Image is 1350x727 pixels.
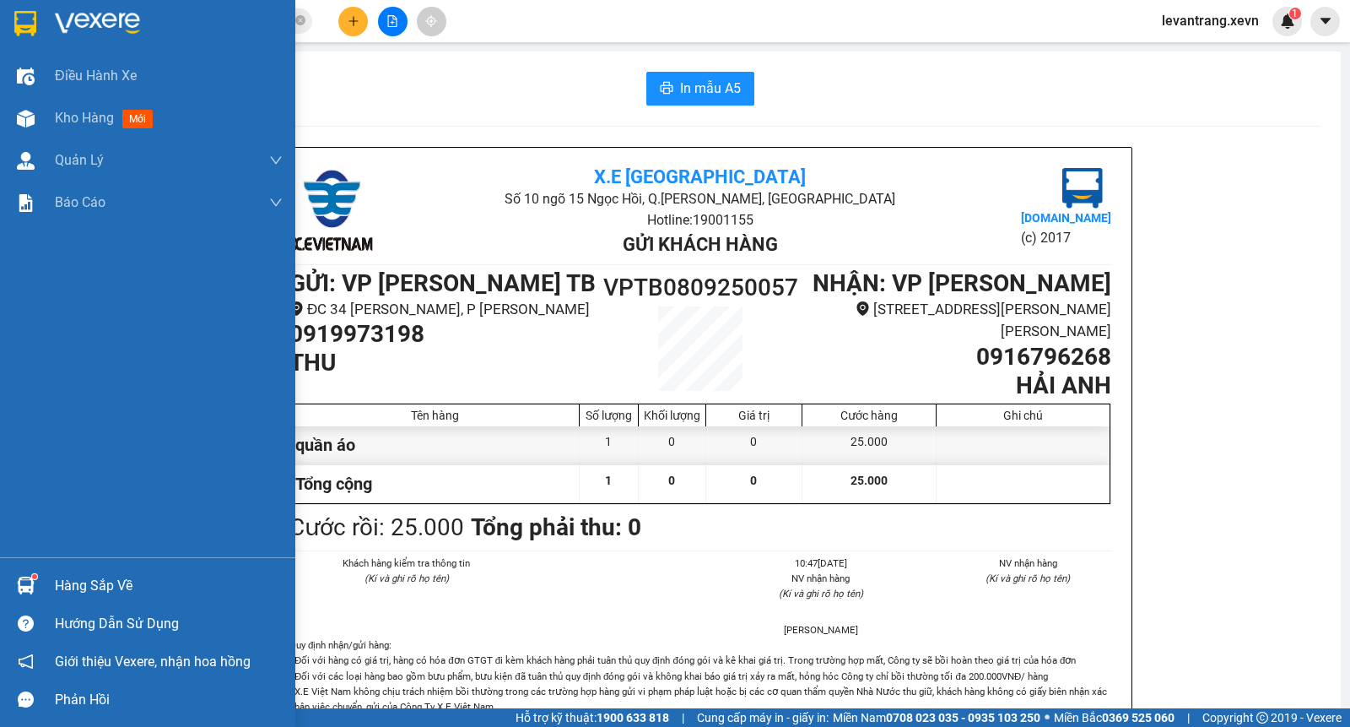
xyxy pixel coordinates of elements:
[295,15,305,25] span: close-circle
[584,409,634,422] div: Số lượng
[426,188,974,209] li: Số 10 ngõ 15 Ngọc Hồi, Q.[PERSON_NAME], [GEOGRAPHIC_DATA]
[813,269,1111,297] b: NHẬN : VP [PERSON_NAME]
[737,556,904,571] li: 10:47[DATE]
[597,711,669,724] strong: 1900 633 818
[1102,711,1174,724] strong: 0369 525 060
[710,409,797,422] div: Giá trị
[289,320,597,349] h1: 0919973198
[295,474,372,494] span: Tổng cộng
[516,708,669,727] span: Hỗ trợ kỹ thuật:
[737,622,904,637] li: [PERSON_NAME]
[21,21,105,106] img: logo.jpg
[364,572,449,584] i: (Kí và ghi rõ họ tên)
[985,572,1070,584] i: (Kí và ghi rõ họ tên)
[803,372,1111,400] h1: HẢI ANH
[1280,14,1295,29] img: icon-new-feature
[295,14,305,30] span: close-circle
[779,588,863,600] i: (Kí và ghi rõ họ tên)
[737,571,904,586] li: NV nhận hàng
[55,651,251,672] span: Giới thiệu Vexere, nhận hoa hồng
[55,149,104,171] span: Quản Lý
[21,122,293,150] b: GỬI : VP [PERSON_NAME]
[289,298,597,321] li: ĐC 34 [PERSON_NAME], P [PERSON_NAME]
[417,7,446,36] button: aim
[1045,714,1050,721] span: ⚪️
[348,15,359,27] span: plus
[295,409,575,422] div: Tên hàng
[291,426,580,464] div: quần áo
[55,611,283,637] div: Hướng dẫn sử dụng
[289,301,304,316] span: environment
[1021,227,1111,248] li: (c) 2017
[706,426,802,464] div: 0
[338,7,368,36] button: plus
[856,301,870,316] span: environment
[55,65,137,86] span: Điều hành xe
[750,474,757,487] span: 0
[660,81,673,97] span: printer
[55,573,283,599] div: Hàng sắp về
[594,166,806,187] b: X.E [GEOGRAPHIC_DATA]
[623,234,778,255] b: Gửi khách hàng
[639,426,706,464] div: 0
[682,708,684,727] span: |
[17,577,35,594] img: warehouse-icon
[18,692,34,708] span: message
[122,110,153,128] span: mới
[1292,8,1298,19] span: 1
[941,409,1105,422] div: Ghi chú
[1310,7,1340,36] button: caret-down
[289,168,374,252] img: logo.jpg
[1289,8,1301,19] sup: 1
[1148,10,1272,31] span: levantrang.xevn
[597,269,803,307] h1: VPTB0809250057
[850,474,888,487] span: 25.000
[807,409,931,422] div: Cước hàng
[17,194,35,212] img: solution-icon
[1256,712,1268,724] span: copyright
[803,298,1111,343] li: [STREET_ADDRESS][PERSON_NAME][PERSON_NAME]
[55,192,105,213] span: Báo cáo
[32,574,37,579] sup: 1
[833,708,1040,727] span: Miền Nam
[269,196,283,209] span: down
[289,349,597,377] h1: THU
[697,708,829,727] span: Cung cấp máy in - giấy in:
[1187,708,1190,727] span: |
[55,110,114,126] span: Kho hàng
[643,409,701,422] div: Khối lượng
[426,209,974,231] li: Hotline: 19001155
[1318,14,1333,29] span: caret-down
[680,78,741,99] span: In mẫu A5
[55,687,283,713] div: Phản hồi
[158,62,705,84] li: Hotline: 19001155
[802,426,937,464] div: 25.000
[803,343,1111,372] h1: 0916796268
[945,556,1112,571] li: NV nhận hàng
[1021,211,1111,225] b: [DOMAIN_NAME]
[18,616,34,632] span: question-circle
[289,269,596,297] b: GỬI : VP [PERSON_NAME] TB
[471,513,641,541] b: Tổng phải thu: 0
[269,154,283,167] span: down
[378,7,408,36] button: file-add
[14,11,36,36] img: logo-vxr
[646,72,754,106] button: printerIn mẫu A5
[1054,708,1174,727] span: Miền Bắc
[289,509,464,546] div: Cước rồi : 25.000
[425,15,437,27] span: aim
[886,711,1040,724] strong: 0708 023 035 - 0935 103 250
[386,15,398,27] span: file-add
[580,426,639,464] div: 1
[17,152,35,170] img: warehouse-icon
[1062,168,1103,209] img: logo.jpg
[17,68,35,85] img: warehouse-icon
[668,474,675,487] span: 0
[17,110,35,127] img: warehouse-icon
[605,474,612,487] span: 1
[323,556,490,571] li: Khách hàng kiểm tra thông tin
[18,654,34,670] span: notification
[158,41,705,62] li: Số 10 ngõ 15 Ngọc Hồi, Q.[PERSON_NAME], [GEOGRAPHIC_DATA]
